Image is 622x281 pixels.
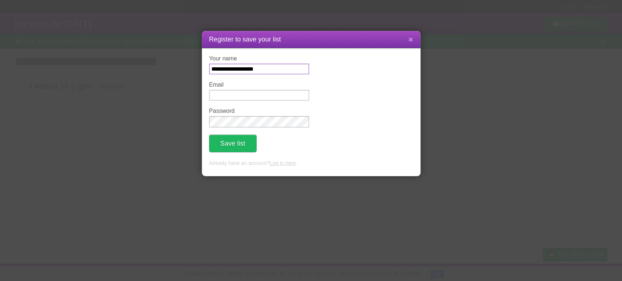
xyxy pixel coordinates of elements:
button: Save list [209,135,257,152]
h1: Register to save your list [209,35,413,44]
label: Email [209,82,309,88]
label: Password [209,108,309,114]
label: Your name [209,55,309,62]
a: Log in here [270,160,296,166]
p: Already have an account? . [209,159,413,167]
